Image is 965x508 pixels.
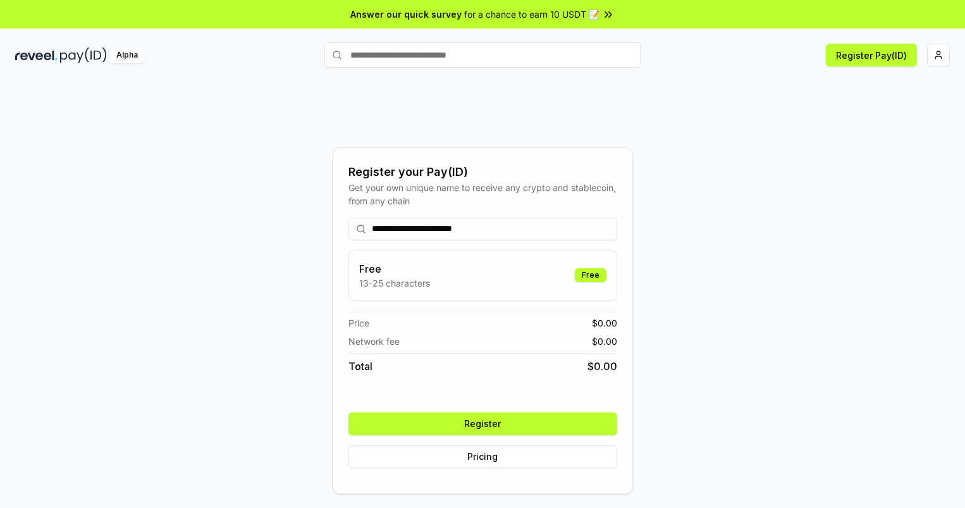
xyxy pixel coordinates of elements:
[587,359,617,374] span: $ 0.00
[348,359,372,374] span: Total
[826,44,917,66] button: Register Pay(ID)
[359,276,430,290] p: 13-25 characters
[592,335,617,348] span: $ 0.00
[348,163,617,181] div: Register your Pay(ID)
[464,8,599,21] span: for a chance to earn 10 USDT 📝
[348,316,369,330] span: Price
[348,335,400,348] span: Network fee
[348,445,617,468] button: Pricing
[109,47,145,63] div: Alpha
[348,181,617,208] div: Get your own unique name to receive any crypto and stablecoin, from any chain
[350,8,462,21] span: Answer our quick survey
[348,412,617,435] button: Register
[15,47,58,63] img: reveel_dark
[359,261,430,276] h3: Free
[592,316,617,330] span: $ 0.00
[60,47,107,63] img: pay_id
[575,268,606,282] div: Free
